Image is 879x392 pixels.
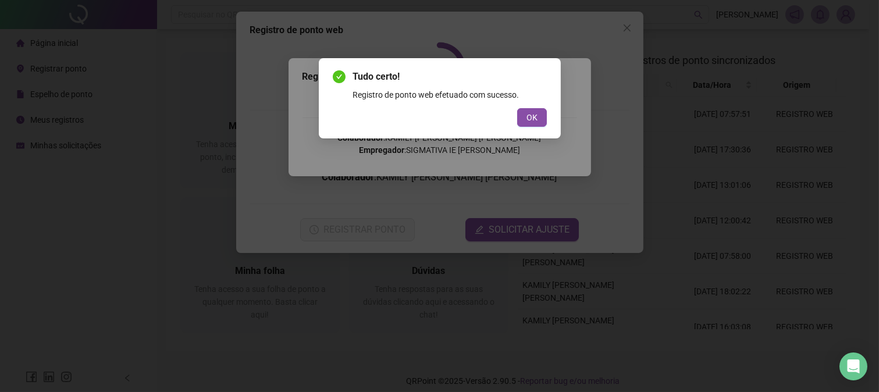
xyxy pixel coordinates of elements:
[517,108,547,127] button: OK
[839,352,867,380] div: Open Intercom Messenger
[333,70,346,83] span: check-circle
[526,111,538,124] span: OK
[353,70,547,84] span: Tudo certo!
[353,88,547,101] div: Registro de ponto web efetuado com sucesso.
